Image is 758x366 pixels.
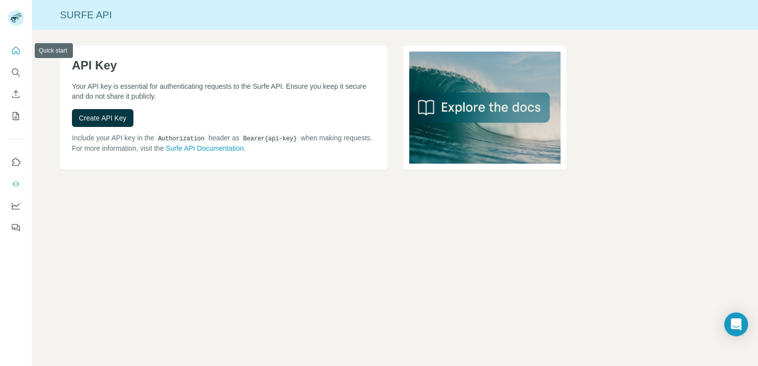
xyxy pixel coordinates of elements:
div: Open Intercom Messenger [724,312,748,336]
button: Quick start [8,42,24,60]
a: Surfe API Documentation [166,144,244,152]
code: Authorization [156,135,207,142]
p: Include your API key in the header as when making requests. For more information, visit the . [72,133,376,153]
button: Search [8,63,24,81]
button: Create API Key [72,109,133,127]
code: Bearer {api-key} [241,135,299,142]
button: Dashboard [8,197,24,215]
button: Feedback [8,219,24,237]
button: Use Surfe on LinkedIn [8,153,24,171]
div: Surfe API [32,8,758,22]
button: My lists [8,107,24,125]
p: Your API key is essential for authenticating requests to the Surfe API. Ensure you keep it secure... [72,81,376,101]
button: Use Surfe API [8,175,24,193]
h1: API Key [72,58,376,73]
button: Enrich CSV [8,85,24,103]
span: Create API Key [79,113,126,123]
